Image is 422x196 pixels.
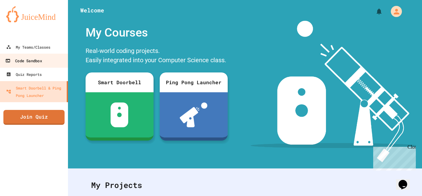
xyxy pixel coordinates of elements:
[251,21,416,162] img: banner-image-my-projects.png
[371,144,416,171] iframe: chat widget
[111,102,128,127] img: sdb-white.svg
[6,6,62,22] img: logo-orange.svg
[5,57,42,65] div: Code Sandbox
[3,110,65,125] a: Join Quiz
[6,84,64,99] div: Smart Doorbell & Ping Pong Launcher
[86,72,154,92] div: Smart Doorbell
[364,6,384,17] div: My Notifications
[6,71,42,78] div: Quiz Reports
[180,102,207,127] img: ppl-with-ball.png
[384,4,403,19] div: My Account
[6,43,50,51] div: My Teams/Classes
[2,2,43,39] div: Chat with us now!Close
[160,72,228,92] div: Ping Pong Launcher
[396,171,416,190] iframe: chat widget
[82,45,231,68] div: Real-world coding projects. Easily integrated into your Computer Science class.
[82,21,231,45] div: My Courses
